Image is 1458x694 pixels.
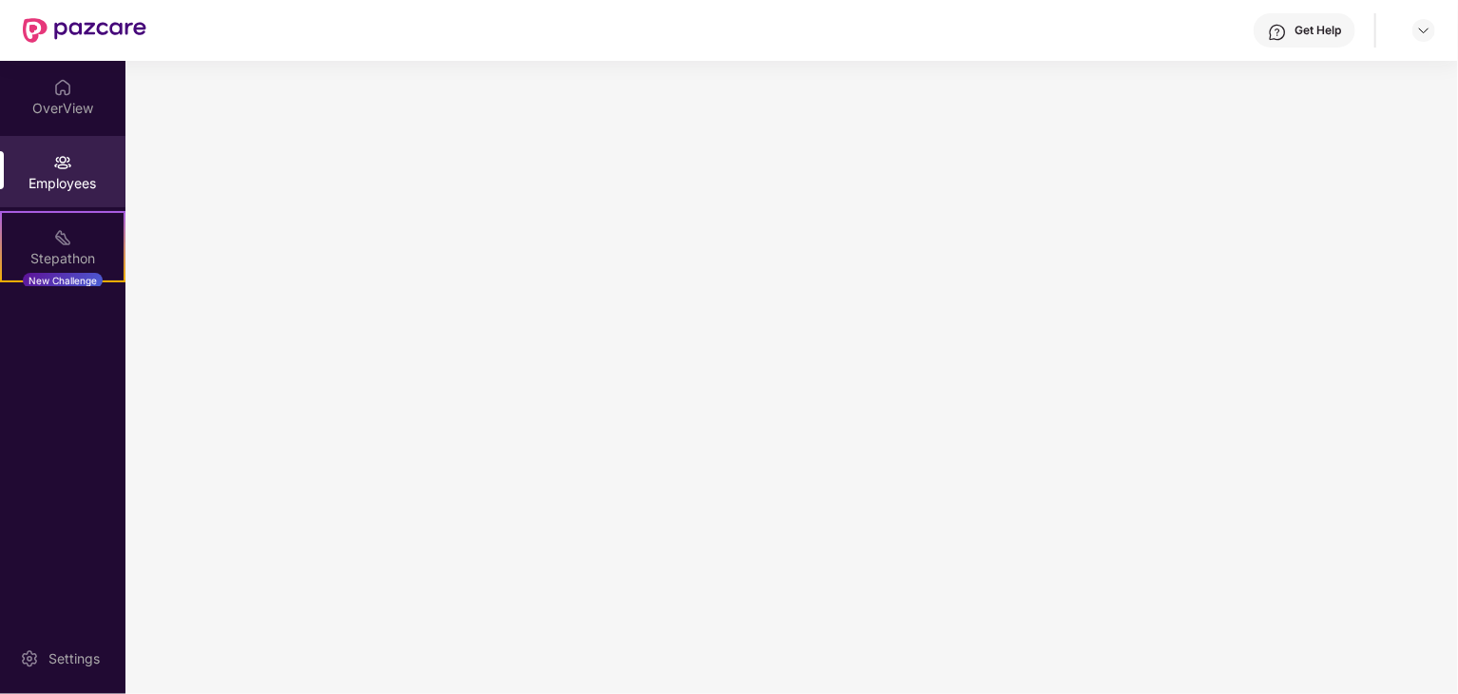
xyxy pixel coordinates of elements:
[23,18,146,43] img: New Pazcare Logo
[53,153,72,172] img: svg+xml;base64,PHN2ZyBpZD0iRW1wbG95ZWVzIiB4bWxucz0iaHR0cDovL3d3dy53My5vcmcvMjAwMC9zdmciIHdpZHRoPS...
[43,649,106,668] div: Settings
[1416,23,1431,38] img: svg+xml;base64,PHN2ZyBpZD0iRHJvcGRvd24tMzJ4MzIiIHhtbG5zPSJodHRwOi8vd3d3LnczLm9yZy8yMDAwL3N2ZyIgd2...
[23,273,103,288] div: New Challenge
[2,249,124,268] div: Stepathon
[20,649,39,668] img: svg+xml;base64,PHN2ZyBpZD0iU2V0dGluZy0yMHgyMCIgeG1sbnM9Imh0dHA6Ly93d3cudzMub3JnLzIwMDAvc3ZnIiB3aW...
[53,78,72,97] img: svg+xml;base64,PHN2ZyBpZD0iSG9tZSIgeG1sbnM9Imh0dHA6Ly93d3cudzMub3JnLzIwMDAvc3ZnIiB3aWR0aD0iMjAiIG...
[1295,23,1341,38] div: Get Help
[53,228,72,247] img: svg+xml;base64,PHN2ZyB4bWxucz0iaHR0cDovL3d3dy53My5vcmcvMjAwMC9zdmciIHdpZHRoPSIyMSIgaGVpZ2h0PSIyMC...
[1268,23,1287,42] img: svg+xml;base64,PHN2ZyBpZD0iSGVscC0zMngzMiIgeG1sbnM9Imh0dHA6Ly93d3cudzMub3JnLzIwMDAvc3ZnIiB3aWR0aD...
